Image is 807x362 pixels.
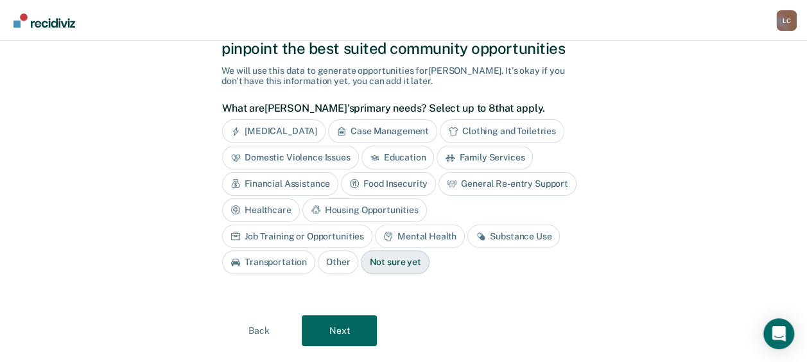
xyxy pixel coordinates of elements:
div: L C [776,10,797,31]
div: Domestic Violence Issues [222,146,359,169]
div: Education [361,146,435,169]
div: Not sure yet [361,250,429,274]
label: What are [PERSON_NAME]'s primary needs? Select up to 8 that apply. [222,102,578,114]
div: Healthcare [222,198,300,222]
button: Back [221,315,297,346]
div: Transportation [222,250,315,274]
div: Other [318,250,358,274]
div: Financial Assistance [222,172,338,196]
div: Family Services [437,146,533,169]
div: Housing Opportunities [302,198,427,222]
div: Substance Use [467,225,560,248]
img: Recidiviz [13,13,75,28]
div: General Re-entry Support [438,172,577,196]
div: [MEDICAL_DATA] [222,119,325,143]
div: We will use this data to generate opportunities for [PERSON_NAME] . It's okay if you don't have t... [221,65,586,87]
div: Job Training or Opportunities [222,225,372,248]
div: Mental Health [375,225,465,248]
div: Case Management [328,119,437,143]
button: Profile dropdown button [776,10,797,31]
button: Next [302,315,377,346]
div: Open Intercom Messenger [763,318,794,349]
div: Food Insecurity [341,172,436,196]
div: Clothing and Toiletries [440,119,564,143]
